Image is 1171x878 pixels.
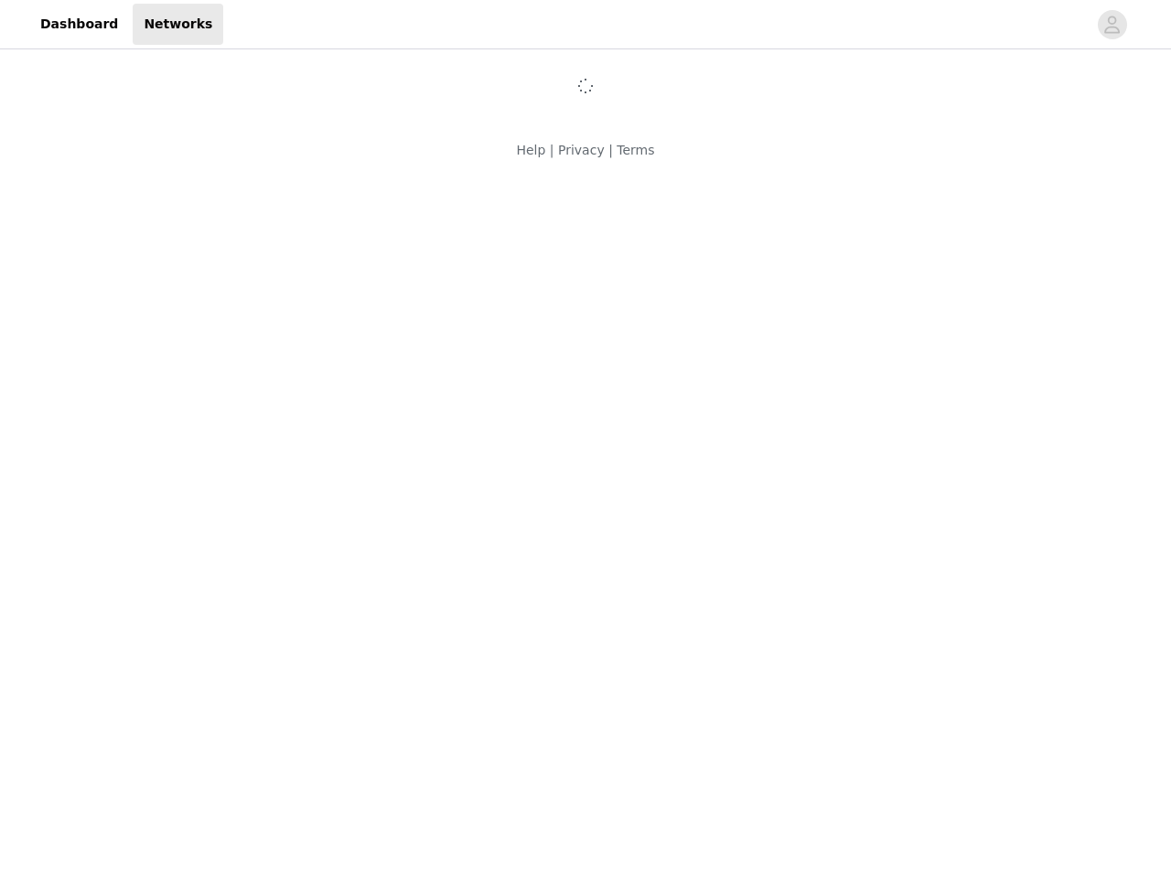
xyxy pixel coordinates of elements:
[617,143,654,157] a: Terms
[516,143,545,157] a: Help
[558,143,605,157] a: Privacy
[550,143,554,157] span: |
[29,4,129,45] a: Dashboard
[1103,10,1121,39] div: avatar
[608,143,613,157] span: |
[133,4,223,45] a: Networks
